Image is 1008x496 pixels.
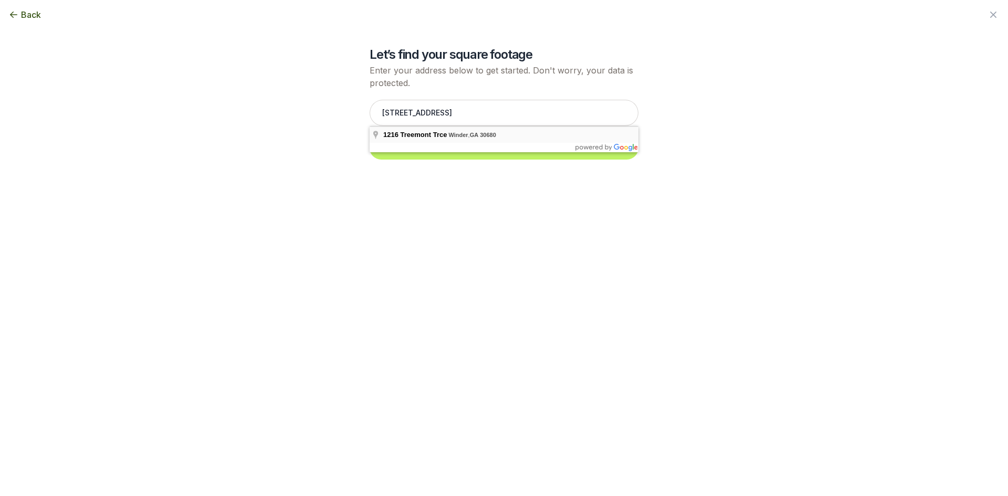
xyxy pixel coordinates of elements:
[8,8,41,21] button: Back
[383,131,398,139] span: 1216
[370,100,638,126] input: Enter your address
[401,131,447,139] span: Treemont Trce
[21,8,41,21] span: Back
[370,64,638,89] p: Enter your address below to get started. Don't worry, your data is protected.
[470,132,479,138] span: GA
[370,46,638,63] h2: Let’s find your square footage
[448,132,496,138] span: ,
[480,132,496,138] span: 30680
[448,132,468,138] span: Winder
